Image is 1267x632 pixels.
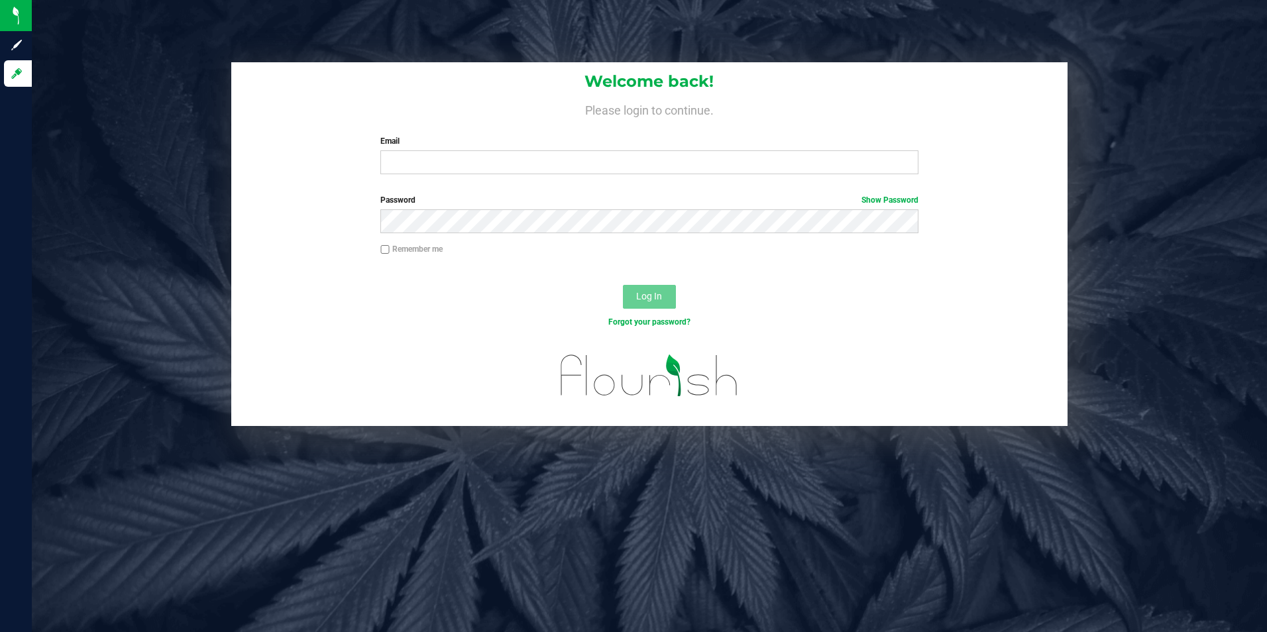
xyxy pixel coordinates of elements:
[380,243,443,255] label: Remember me
[608,317,690,327] a: Forgot your password?
[231,101,1068,117] h4: Please login to continue.
[231,73,1068,90] h1: Welcome back!
[636,291,662,301] span: Log In
[380,135,918,147] label: Email
[545,342,754,409] img: flourish_logo.svg
[380,245,390,254] input: Remember me
[861,195,918,205] a: Show Password
[623,285,676,309] button: Log In
[10,67,23,80] inline-svg: Log in
[10,38,23,52] inline-svg: Sign up
[380,195,415,205] span: Password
